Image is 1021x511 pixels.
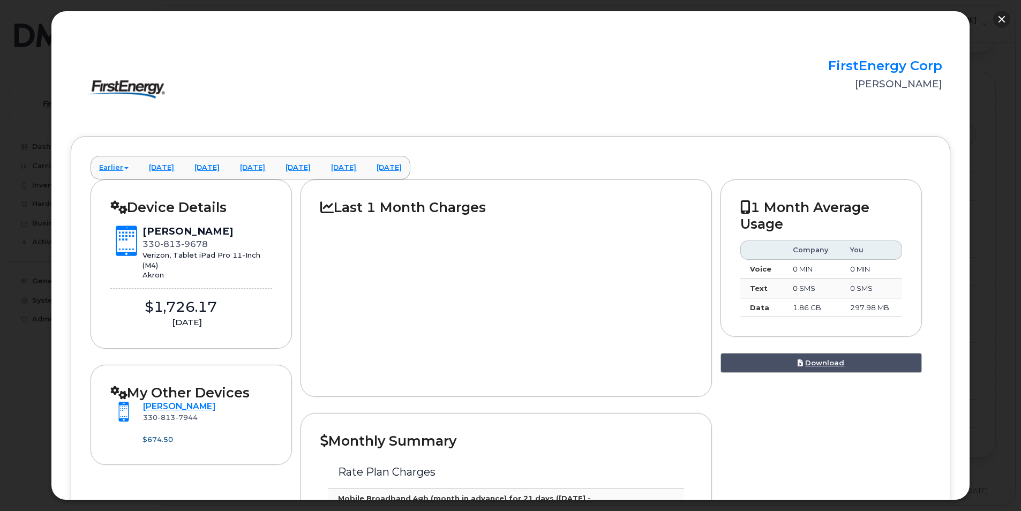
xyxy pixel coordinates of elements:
th: Company [783,241,840,260]
a: [DATE] [368,156,410,179]
td: 0 MIN [840,260,902,279]
a: [PERSON_NAME] [143,401,215,411]
h2: Device Details [110,199,272,215]
a: [DATE] [186,156,228,179]
iframe: Messenger Launcher [974,464,1013,503]
strong: Text [750,284,768,292]
a: [DATE] [322,156,365,179]
h2: My Other Devices [110,385,272,401]
span: 330 [142,239,208,249]
strong: Voice [750,265,771,273]
td: 0 SMS [783,279,840,298]
span: 9678 [181,239,208,249]
strong: Data [750,303,769,312]
td: 297.98 MB [840,298,902,318]
a: Download [720,353,922,373]
span: 330 [143,413,198,422]
td: 0 SMS [840,279,902,298]
div: [DATE] [110,317,264,328]
div: Verizon, Tablet iPad Pro 11-Inch (M4) Akron [142,250,272,280]
div: $1,726.17 [110,297,251,317]
span: 7944 [175,413,198,422]
td: 1.86 GB [783,298,840,318]
td: 0 MIN [783,260,840,279]
div: [PERSON_NAME] [142,224,272,238]
a: [DATE] [277,156,319,179]
h2: 1 Month Average Usage [740,199,902,232]
th: You [840,241,902,260]
a: [DATE] [231,156,274,179]
h2: Last 1 Month Charges [320,199,692,215]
